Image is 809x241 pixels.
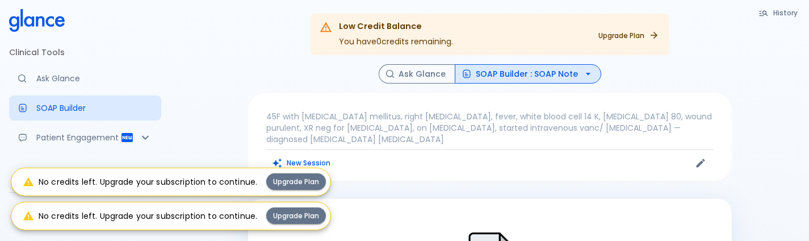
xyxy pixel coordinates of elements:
button: Upgrade Plan [266,173,326,190]
button: History [753,5,804,21]
div: No credits left. Upgrade your subscription to continue. [23,206,257,226]
div: PROD testPRODTEST [9,197,161,236]
p: Ask Glance [36,73,152,84]
a: Upgrade Plan [592,27,665,44]
button: Edit [692,155,709,172]
div: Low Credit Balance [339,20,453,33]
a: Docugen: Compose a clinical documentation in seconds [9,95,161,120]
button: Clears all inputs and results. [266,155,337,171]
div: You have 0 credits remaining. [339,17,453,52]
button: Ask Glance [379,64,455,84]
button: Upgrade Plan [266,207,326,224]
li: Clinical Tools [9,39,161,66]
p: SOAP Builder [36,102,152,114]
a: Moramiz: Find ICD10AM codes instantly [9,66,161,91]
p: 45F with [MEDICAL_DATA] mellitus, right [MEDICAL_DATA], fever, white blood cell 14 K, [MEDICAL_DA... [266,111,714,145]
div: Patient Reports & Referrals [9,125,161,150]
div: No credits left. Upgrade your subscription to continue. [23,172,257,192]
button: SOAP Builder : SOAP Note [455,64,601,84]
a: Advanced note-taking [9,155,161,180]
p: Patient Engagement [36,132,120,143]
